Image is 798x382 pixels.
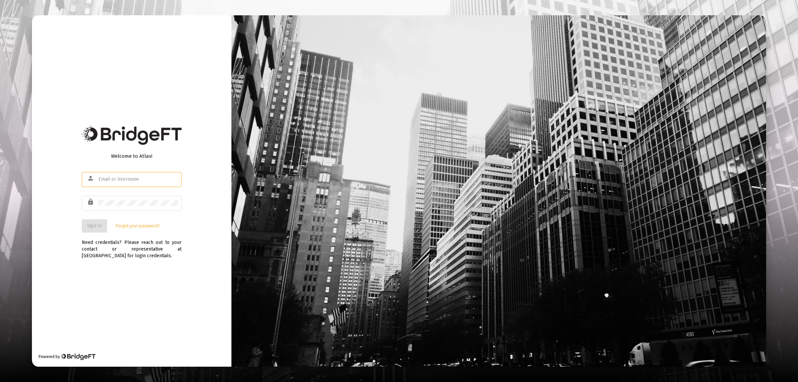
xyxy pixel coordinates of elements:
[87,174,95,182] mat-icon: person
[82,219,107,233] button: Sign In
[116,223,160,229] a: Forgot your password?
[82,126,182,145] img: Bridge Financial Technology Logo
[98,177,178,182] input: Email or Username
[82,153,182,159] div: Welcome to Atlas!
[61,353,95,360] img: Bridge Financial Technology Logo
[82,233,182,259] div: Need credentials? Please reach out to your contact or representative at [GEOGRAPHIC_DATA] for log...
[87,198,95,206] mat-icon: lock
[87,223,102,229] span: Sign In
[39,353,95,360] div: Powered by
